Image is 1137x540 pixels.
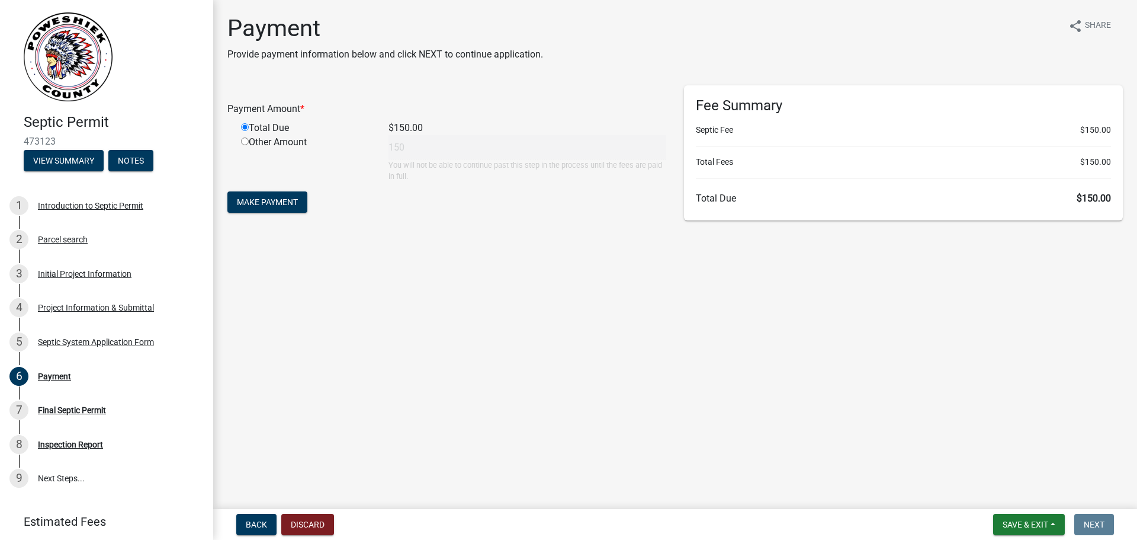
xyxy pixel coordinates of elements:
[38,270,131,278] div: Initial Project Information
[24,12,113,101] img: Poweshiek County, IA
[38,202,143,210] div: Introduction to Septic Permit
[1059,14,1120,37] button: shareShare
[38,303,154,312] div: Project Information & Submittal
[227,191,307,213] button: Make Payment
[1003,520,1048,529] span: Save & Exit
[1074,514,1114,535] button: Next
[1080,124,1111,136] span: $150.00
[1077,193,1111,204] span: $150.00
[9,401,28,420] div: 7
[108,156,153,166] wm-modal-confirm: Notes
[227,47,543,62] p: Provide payment information below and click NEXT to continue application.
[1068,19,1083,33] i: share
[24,156,104,166] wm-modal-confirm: Summary
[9,230,28,249] div: 2
[246,520,267,529] span: Back
[9,510,194,533] a: Estimated Fees
[38,440,103,449] div: Inspection Report
[24,150,104,171] button: View Summary
[696,97,1111,114] h6: Fee Summary
[696,156,1111,168] li: Total Fees
[237,197,298,207] span: Make Payment
[38,372,71,381] div: Payment
[38,406,106,414] div: Final Septic Permit
[9,333,28,352] div: 5
[993,514,1065,535] button: Save & Exit
[9,298,28,317] div: 4
[108,150,153,171] button: Notes
[232,135,380,182] div: Other Amount
[1085,19,1111,33] span: Share
[696,193,1111,204] h6: Total Due
[696,124,1111,136] li: Septic Fee
[9,469,28,488] div: 9
[1084,520,1104,529] span: Next
[281,514,334,535] button: Discard
[38,338,154,346] div: Septic System Application Form
[380,121,675,135] div: $150.00
[24,114,204,131] h4: Septic Permit
[9,264,28,283] div: 3
[232,121,380,135] div: Total Due
[1080,156,1111,168] span: $150.00
[24,136,189,147] span: 473123
[38,235,88,244] div: Parcel search
[9,435,28,454] div: 8
[219,102,675,116] div: Payment Amount
[227,14,543,43] h1: Payment
[236,514,277,535] button: Back
[9,196,28,215] div: 1
[9,367,28,386] div: 6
